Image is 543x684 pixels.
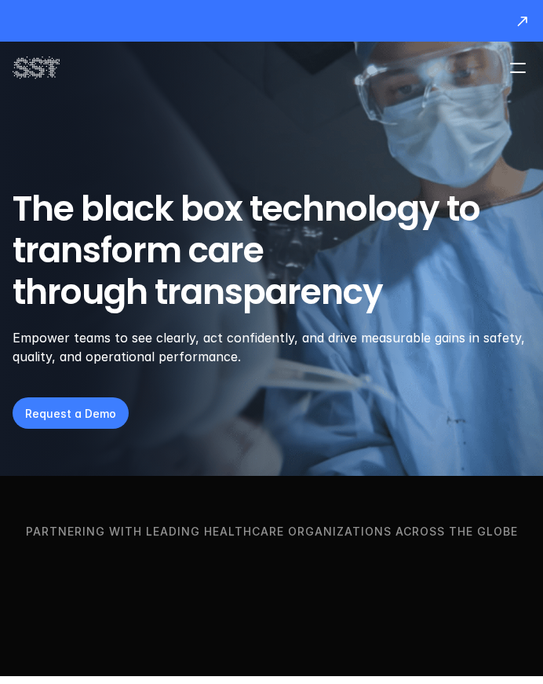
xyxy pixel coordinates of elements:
p: Empower teams to see clearly, act confidently, and drive measurable gains in safety, quality, and... [13,328,530,366]
a: Request a Demo [13,397,129,429]
img: SST logo [13,54,60,81]
p: Partnering with leading healthcare organizations across the globe [13,523,530,540]
p: Request a Demo [25,405,116,422]
h1: The black box technology to transform care through transparency [13,188,530,313]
